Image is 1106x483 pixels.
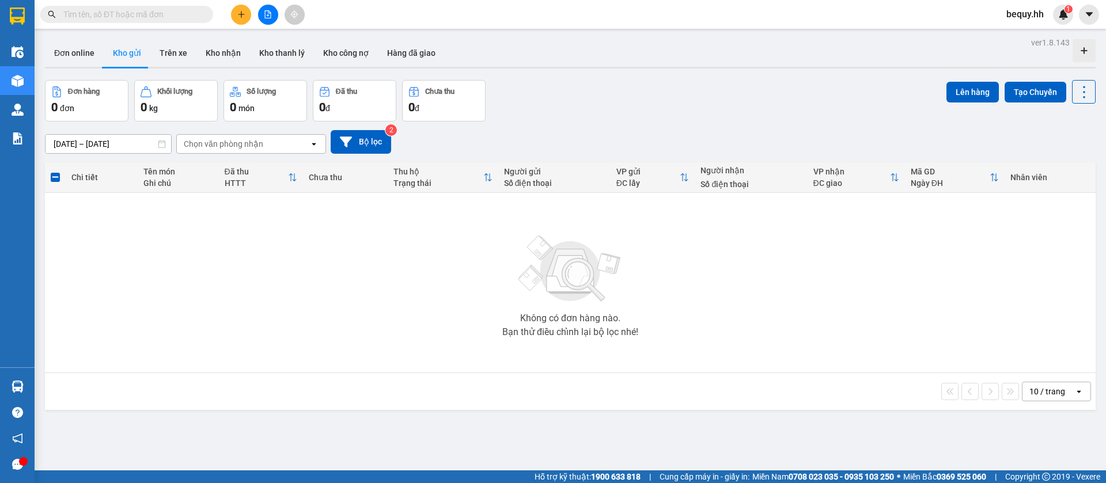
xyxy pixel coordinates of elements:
[12,132,24,144] img: solution-icon
[789,472,894,481] strong: 0708 023 035 - 0935 103 250
[911,178,990,188] div: Ngày ĐH
[937,472,986,481] strong: 0369 525 060
[12,381,24,393] img: warehouse-icon
[157,88,192,96] div: Khối lượng
[535,470,641,483] span: Hỗ trợ kỹ thuật:
[1084,9,1094,20] span: caret-down
[616,167,680,176] div: VP gửi
[611,162,695,193] th: Toggle SortBy
[237,10,245,18] span: plus
[504,178,605,188] div: Số điện thoại
[238,104,255,113] span: món
[12,407,23,418] span: question-circle
[1065,5,1073,13] sup: 1
[264,10,272,18] span: file-add
[808,162,905,193] th: Toggle SortBy
[905,162,1005,193] th: Toggle SortBy
[309,139,319,149] svg: open
[1079,5,1099,25] button: caret-down
[134,80,218,121] button: Khối lượng0kg
[513,229,628,309] img: svg+xml;base64,PHN2ZyBjbGFzcz0ibGlzdC1wbHVnX19zdmciIHhtbG5zPSJodHRwOi8vd3d3LnczLm9yZy8yMDAwL3N2Zy...
[290,10,298,18] span: aim
[520,314,620,323] div: Không có đơn hàng nào.
[700,166,801,175] div: Người nhận
[46,135,171,153] input: Select a date range.
[946,82,999,102] button: Lên hàng
[1029,386,1065,397] div: 10 / trang
[660,470,749,483] span: Cung cấp máy in - giấy in:
[309,173,382,182] div: Chưa thu
[1042,473,1050,481] span: copyright
[378,39,445,67] button: Hàng đã giao
[150,39,196,67] button: Trên xe
[752,470,894,483] span: Miền Nam
[336,88,357,96] div: Đã thu
[385,124,397,136] sup: 2
[995,470,997,483] span: |
[45,39,104,67] button: Đơn online
[225,167,289,176] div: Đã thu
[12,75,24,87] img: warehouse-icon
[649,470,651,483] span: |
[250,39,314,67] button: Kho thanh lý
[393,167,483,176] div: Thu hộ
[247,88,276,96] div: Số lượng
[402,80,486,121] button: Chưa thu0đ
[184,138,263,150] div: Chọn văn phòng nhận
[149,104,158,113] span: kg
[1066,5,1070,13] span: 1
[1058,9,1069,20] img: icon-new-feature
[143,167,213,176] div: Tên món
[45,80,128,121] button: Đơn hàng0đơn
[425,88,454,96] div: Chưa thu
[285,5,305,25] button: aim
[10,7,25,25] img: logo-vxr
[51,100,58,114] span: 0
[591,472,641,481] strong: 1900 633 818
[502,328,638,337] div: Bạn thử điều chỉnh lại bộ lọc nhé!
[1073,39,1096,62] div: Tạo kho hàng mới
[12,459,23,470] span: message
[12,433,23,444] span: notification
[997,7,1053,21] span: bequy.hh
[415,104,419,113] span: đ
[813,178,890,188] div: ĐC giao
[504,167,605,176] div: Người gửi
[12,104,24,116] img: warehouse-icon
[319,100,325,114] span: 0
[143,178,213,188] div: Ghi chú
[408,100,415,114] span: 0
[68,88,100,96] div: Đơn hàng
[60,104,74,113] span: đơn
[231,5,251,25] button: plus
[230,100,236,114] span: 0
[313,80,396,121] button: Đã thu0đ
[48,10,56,18] span: search
[897,474,900,479] span: ⚪️
[616,178,680,188] div: ĐC lấy
[388,162,498,193] th: Toggle SortBy
[104,39,150,67] button: Kho gửi
[393,178,483,188] div: Trạng thái
[314,39,378,67] button: Kho công nợ
[1074,387,1084,396] svg: open
[225,178,289,188] div: HTTT
[1005,82,1066,102] button: Tạo Chuyến
[911,167,990,176] div: Mã GD
[325,104,330,113] span: đ
[141,100,147,114] span: 0
[331,130,391,154] button: Bộ lọc
[63,8,199,21] input: Tìm tên, số ĐT hoặc mã đơn
[219,162,304,193] th: Toggle SortBy
[71,173,131,182] div: Chi tiết
[12,46,24,58] img: warehouse-icon
[1010,173,1090,182] div: Nhân viên
[700,180,801,189] div: Số điện thoại
[903,470,986,483] span: Miền Bắc
[1031,36,1070,49] div: ver 1.8.143
[813,167,890,176] div: VP nhận
[224,80,307,121] button: Số lượng0món
[258,5,278,25] button: file-add
[196,39,250,67] button: Kho nhận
